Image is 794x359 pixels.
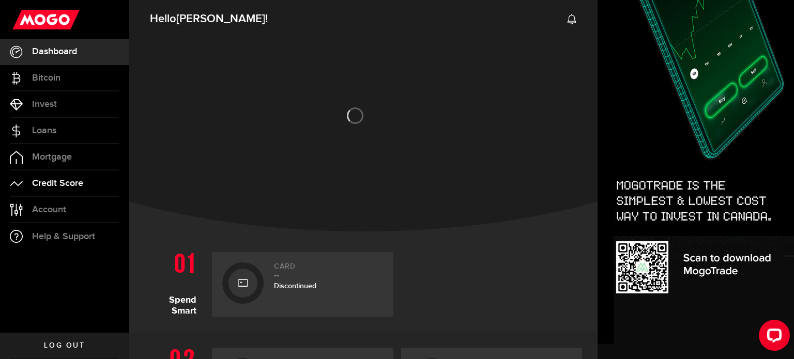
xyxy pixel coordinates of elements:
[150,8,268,30] span: Hello !
[32,205,66,214] span: Account
[32,232,95,241] span: Help & Support
[212,252,393,317] a: CardDiscontinued
[32,152,72,162] span: Mortgage
[176,12,265,26] span: [PERSON_NAME]
[32,179,83,188] span: Credit Score
[274,262,383,276] h2: Card
[145,247,204,317] h1: Spend Smart
[32,100,57,109] span: Invest
[274,282,316,290] span: Discontinued
[32,126,56,135] span: Loans
[44,342,85,349] span: Log out
[32,73,60,83] span: Bitcoin
[751,316,794,359] iframe: LiveChat chat widget
[32,47,77,56] span: Dashboard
